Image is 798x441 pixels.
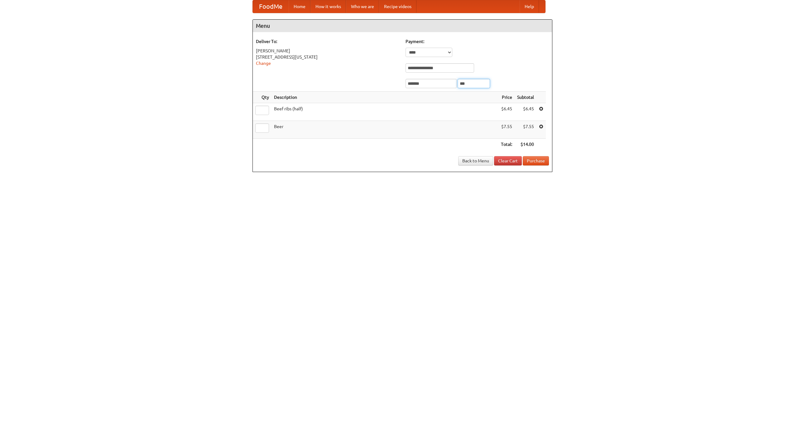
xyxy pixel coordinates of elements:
[256,48,399,54] div: [PERSON_NAME]
[256,61,271,66] a: Change
[272,92,498,103] th: Description
[289,0,310,13] a: Home
[406,38,549,45] h5: Payment:
[458,156,493,165] a: Back to Menu
[253,92,272,103] th: Qty
[253,20,552,32] h4: Menu
[494,156,522,165] a: Clear Cart
[515,121,536,139] td: $7.55
[310,0,346,13] a: How it works
[498,121,515,139] td: $7.55
[272,103,498,121] td: Beef ribs (half)
[515,139,536,150] th: $14.00
[498,92,515,103] th: Price
[515,103,536,121] td: $6.45
[498,103,515,121] td: $6.45
[515,92,536,103] th: Subtotal
[272,121,498,139] td: Beer
[520,0,539,13] a: Help
[256,54,399,60] div: [STREET_ADDRESS][US_STATE]
[498,139,515,150] th: Total:
[256,38,399,45] h5: Deliver To:
[523,156,549,165] button: Purchase
[379,0,416,13] a: Recipe videos
[253,0,289,13] a: FoodMe
[346,0,379,13] a: Who we are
